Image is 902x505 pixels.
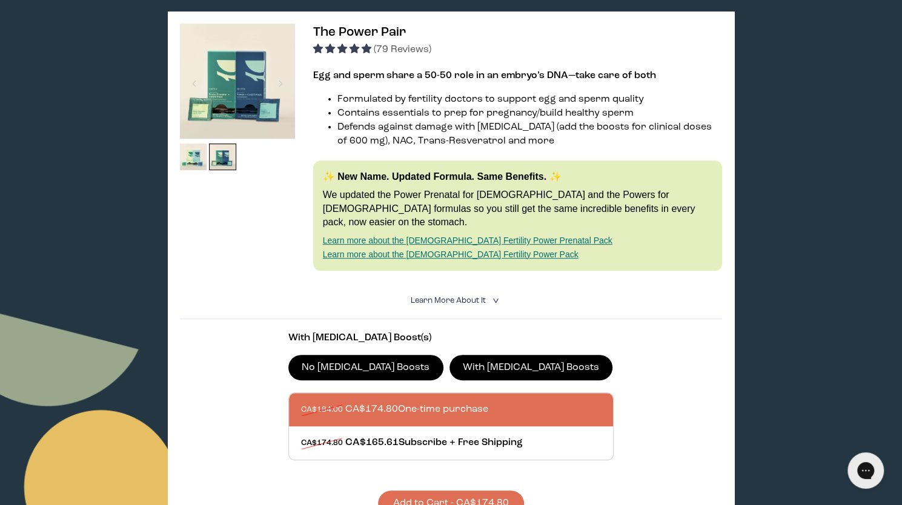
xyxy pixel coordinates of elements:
[323,249,579,259] a: Learn more about the [DEMOGRAPHIC_DATA] Fertility Power Pack
[313,26,406,39] span: The Power Pair
[180,24,295,139] img: thumbnail image
[337,120,723,148] li: Defends against damage with [MEDICAL_DATA] (add the boosts for clinical doses of 600 mg), NAC, Tr...
[180,144,207,171] img: thumbnail image
[337,93,723,107] li: Formulated by fertility doctors to support egg and sperm quality
[323,236,612,245] a: Learn more about the [DEMOGRAPHIC_DATA] Fertility Power Prenatal Pack
[313,71,656,81] strong: Egg and sperm share a 50-50 role in an embryo’s DNA—take care of both
[323,171,562,182] strong: ✨ New Name. Updated Formula. Same Benefits. ✨
[323,188,713,229] p: We updated the Power Prenatal for [DEMOGRAPHIC_DATA] and the Powers for [DEMOGRAPHIC_DATA] formul...
[411,295,492,306] summary: Learn More About it <
[337,107,723,120] li: Contains essentials to prep for pregnancy/build healthy sperm
[209,144,236,171] img: thumbnail image
[374,45,431,54] span: (79 Reviews)
[841,448,890,493] iframe: Gorgias live chat messenger
[489,297,500,304] i: <
[288,355,443,380] label: No [MEDICAL_DATA] Boosts
[411,297,486,305] span: Learn More About it
[449,355,613,380] label: With [MEDICAL_DATA] Boosts
[313,45,374,54] span: 4.92 stars
[288,331,614,345] p: With [MEDICAL_DATA] Boost(s)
